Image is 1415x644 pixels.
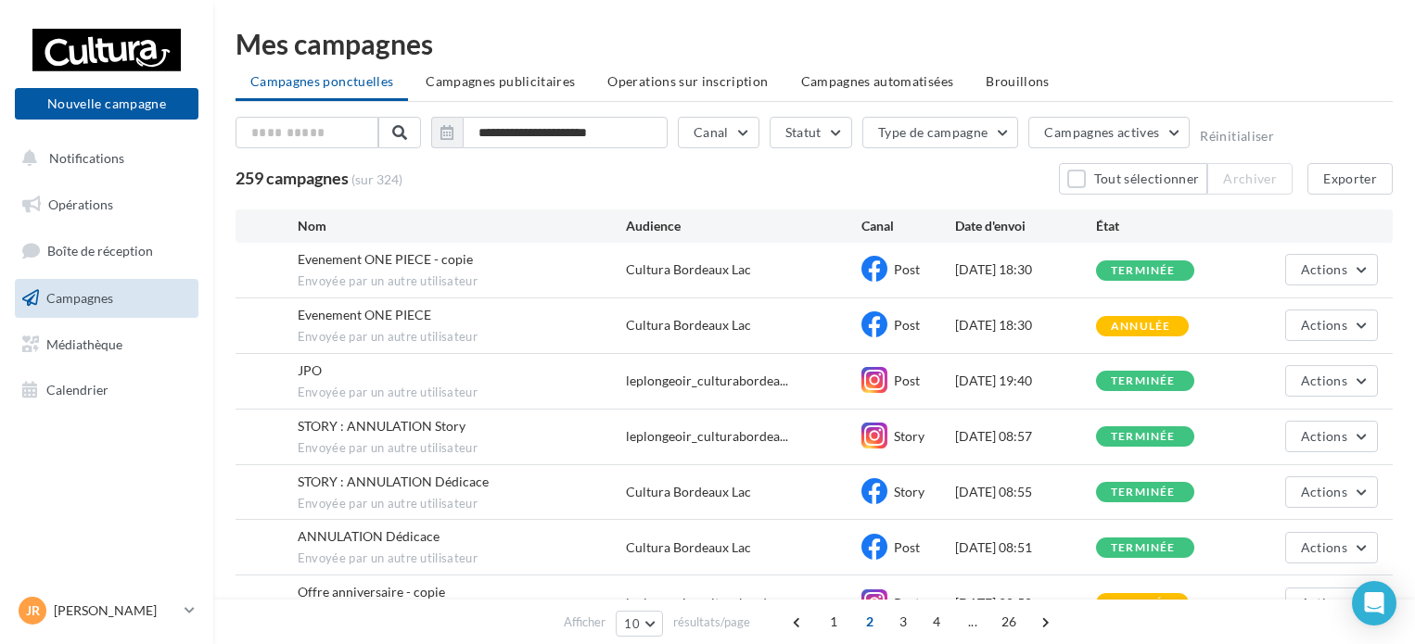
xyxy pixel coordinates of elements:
[607,73,768,89] span: Operations sur inscription
[862,117,1019,148] button: Type de campagne
[626,538,751,557] div: Cultura Bordeaux Lac
[298,362,322,378] span: JPO
[986,73,1050,89] span: Brouillons
[1111,598,1170,610] div: annulée
[1352,581,1396,625] div: Open Intercom Messenger
[861,217,955,235] div: Canal
[1111,375,1176,387] div: terminée
[626,483,751,501] div: Cultura Bordeaux Lac
[1301,317,1347,333] span: Actions
[1285,476,1378,508] button: Actions
[15,88,198,120] button: Nouvelle campagne
[1059,163,1207,195] button: Tout sélectionner
[236,30,1393,57] div: Mes campagnes
[888,607,918,637] span: 3
[955,538,1096,557] div: [DATE] 08:51
[298,474,489,489] span: STORY : ANNULATION Dédicace
[770,117,852,148] button: Statut
[47,243,153,259] span: Boîte de réception
[48,196,113,212] span: Opérations
[1096,217,1237,235] div: État
[894,317,920,333] span: Post
[1111,265,1176,277] div: terminée
[54,601,177,620] p: [PERSON_NAME]
[626,217,860,235] div: Audience
[1301,484,1347,499] span: Actions
[958,607,988,637] span: ...
[1207,163,1293,195] button: Archiver
[626,260,751,279] div: Cultura Bordeaux Lac
[1285,254,1378,285] button: Actions
[1285,421,1378,452] button: Actions
[11,231,202,271] a: Boîte de réception
[624,616,640,631] span: 10
[894,595,920,611] span: Post
[298,307,431,322] span: Evenement ONE PIECE
[894,373,920,388] span: Post
[994,607,1025,637] span: 26
[955,316,1096,335] div: [DATE] 18:30
[236,168,349,188] span: 259 campagnes
[1285,309,1378,341] button: Actions
[298,329,627,346] span: Envoyée par un autre utilisateur
[955,260,1096,279] div: [DATE] 18:30
[11,325,202,364] a: Médiathèque
[298,528,440,544] span: ANNULATION Dédicace
[626,594,788,612] span: leplongeoir_culturabordea...
[426,73,575,89] span: Campagnes publicitaires
[1044,124,1159,140] span: Campagnes actives
[298,584,445,600] span: Offre anniversaire - copie
[1111,542,1176,554] div: terminée
[298,273,627,290] span: Envoyée par un autre utilisateur
[26,601,40,620] span: JR
[955,483,1096,501] div: [DATE] 08:55
[298,496,627,512] span: Envoyée par un autre utilisateur
[955,372,1096,390] div: [DATE] 19:40
[46,290,113,306] span: Campagnes
[11,279,202,318] a: Campagnes
[894,539,920,555] span: Post
[922,607,951,637] span: 4
[626,427,788,446] span: leplongeoir_culturabordea...
[298,440,627,457] span: Envoyée par un autre utilisateur
[1111,486,1176,499] div: terminée
[1111,431,1176,443] div: terminée
[626,372,788,390] span: leplongeoir_culturabordea...
[1301,539,1347,555] span: Actions
[298,550,627,567] span: Envoyée par un autre utilisateur
[894,261,920,277] span: Post
[1200,129,1274,144] button: Réinitialiser
[298,251,473,267] span: Evenement ONE PIECE - copie
[1285,365,1378,397] button: Actions
[298,217,627,235] div: Nom
[1285,532,1378,563] button: Actions
[49,150,124,166] span: Notifications
[46,335,122,351] span: Médiathèque
[616,611,663,637] button: 10
[819,607,848,637] span: 1
[1111,321,1170,333] div: annulée
[1307,163,1393,195] button: Exporter
[1028,117,1190,148] button: Campagnes actives
[955,217,1096,235] div: Date d'envoi
[1301,261,1347,277] span: Actions
[11,139,195,178] button: Notifications
[855,607,885,637] span: 2
[15,593,198,628] a: JR [PERSON_NAME]
[673,613,750,631] span: résultats/page
[1301,373,1347,388] span: Actions
[564,613,606,631] span: Afficher
[298,385,627,401] span: Envoyée par un autre utilisateur
[894,484,924,499] span: Story
[1301,428,1347,444] span: Actions
[955,594,1096,612] div: [DATE] 20:50
[626,316,751,335] div: Cultura Bordeaux Lac
[678,117,759,148] button: Canal
[894,428,924,444] span: Story
[11,371,202,410] a: Calendrier
[1285,587,1378,619] button: Actions
[298,418,465,434] span: STORY : ANNULATION Story
[46,382,108,398] span: Calendrier
[11,185,202,224] a: Opérations
[801,73,954,89] span: Campagnes automatisées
